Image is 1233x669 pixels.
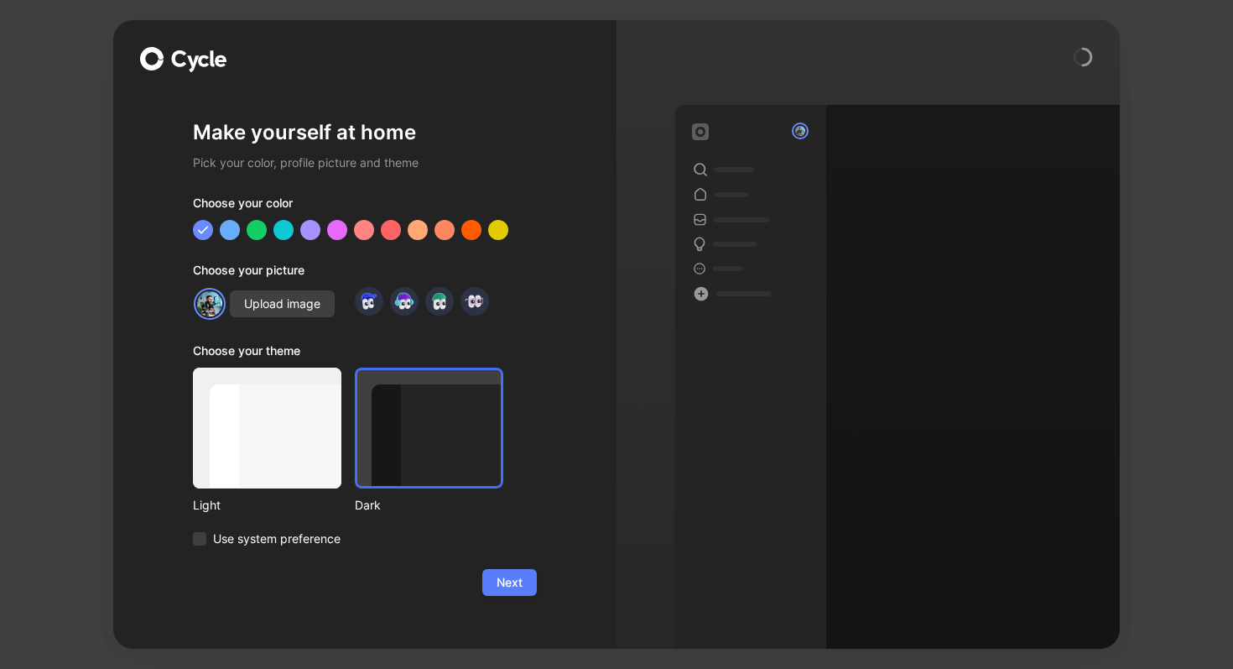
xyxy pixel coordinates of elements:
img: avatar [463,290,486,312]
img: avatar [793,124,807,138]
img: avatar [428,290,450,312]
div: Light [193,495,341,515]
img: workspace-default-logo-wX5zAyuM.png [692,123,709,140]
img: avatar [195,290,224,318]
span: Next [497,572,523,593]
div: Choose your color [193,193,537,220]
button: Upload image [230,290,335,317]
img: avatar [393,290,415,312]
h2: Pick your color, profile picture and theme [193,153,537,173]
span: Upload image [244,294,320,314]
span: Use system preference [213,529,341,549]
div: Choose your theme [193,341,503,368]
button: Next [482,569,537,596]
div: Dark [355,495,503,515]
div: Choose your picture [193,260,537,287]
img: avatar [357,290,380,312]
h1: Make yourself at home [193,119,537,146]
